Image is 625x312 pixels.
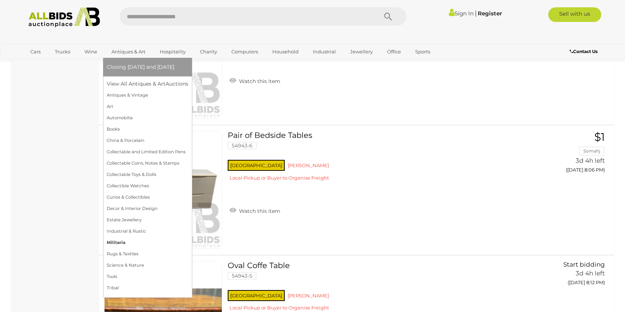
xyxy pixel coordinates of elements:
span: Watch this item [237,208,280,214]
a: Antiques & Art [107,46,150,58]
a: $1 Somahj 3d 4h left ([DATE] 8:06 PM) [534,131,607,177]
img: Allbids.com.au [24,7,104,27]
a: Start bidding 3d 4h left ([DATE] 8:12 PM) [534,261,607,290]
a: Sports [410,46,435,58]
a: Hospitality [155,46,190,58]
a: Cars [26,46,45,58]
span: | [475,9,477,17]
a: Contact Us [570,48,599,56]
a: Office [382,46,406,58]
a: Watch this item [228,205,282,216]
a: Sell with us [548,7,601,22]
a: Industrial [308,46,341,58]
a: Pair of Bedside Tables 54943-6 [GEOGRAPHIC_DATA] [PERSON_NAME] Local Pickup or Buyer to Organise ... [233,131,523,187]
a: Trucks [50,46,75,58]
a: Household [268,46,303,58]
a: Wine [80,46,102,58]
a: Register [478,10,502,17]
a: Sign In [449,10,474,17]
button: Search [370,7,406,26]
a: Charity [195,46,222,58]
a: Computers [227,46,263,58]
a: Jewellery [345,46,378,58]
span: $1 [594,130,605,144]
a: [GEOGRAPHIC_DATA] [26,58,87,70]
a: Watch this item [228,75,282,86]
span: Watch this item [237,78,280,84]
b: Contact Us [570,49,598,54]
span: Start bidding [563,261,605,268]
